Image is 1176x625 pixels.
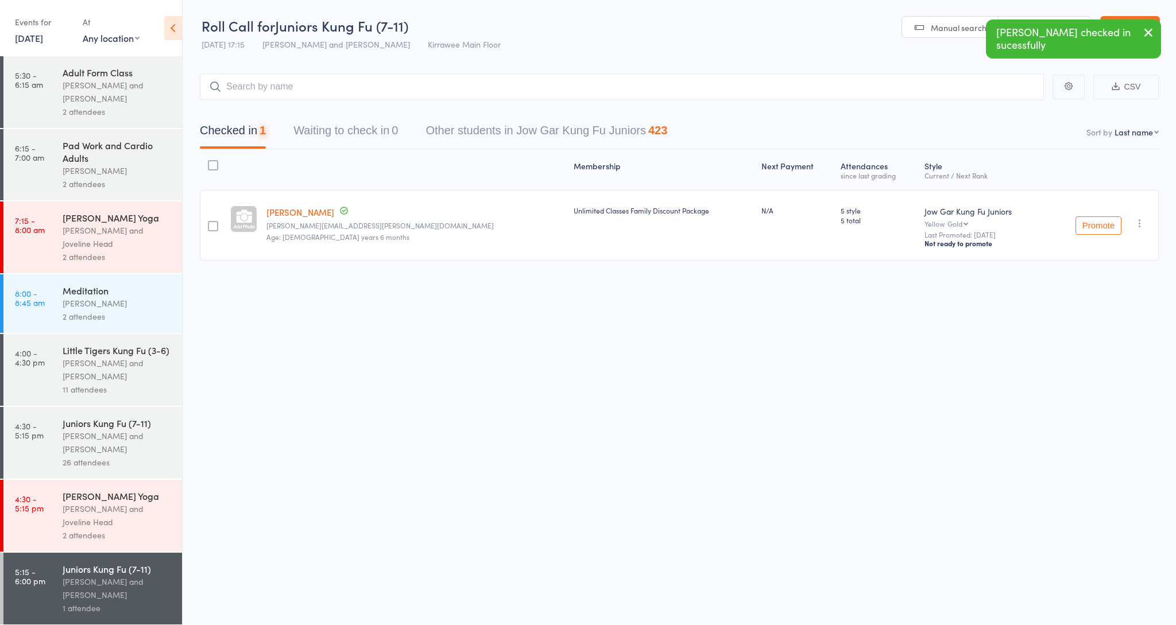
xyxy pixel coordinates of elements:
[841,215,915,225] span: 5 total
[63,456,172,469] div: 26 attendees
[3,201,182,273] a: 7:15 -8:00 am[PERSON_NAME] Yoga[PERSON_NAME] and Joveline Head2 attendees
[266,206,334,218] a: [PERSON_NAME]
[15,567,45,585] time: 5:15 - 6:00 pm
[83,32,140,44] div: Any location
[63,562,172,575] div: Juniors Kung Fu (7-11)
[63,310,172,323] div: 2 attendees
[275,16,408,35] span: Juniors Kung Fu (7-11)
[63,383,172,396] div: 11 attendees
[924,239,1040,248] div: Not ready to promote
[266,222,564,230] small: kendall.bascetta@gmail.com
[3,480,182,552] a: 4:30 -5:15 pm[PERSON_NAME] Yoga[PERSON_NAME] and Joveline Head2 attendees
[924,205,1040,217] div: Jow Gar Kung Fu Juniors
[3,334,182,406] a: 4:00 -4:30 pmLittle Tigers Kung Fu (3-6)[PERSON_NAME] and [PERSON_NAME]11 attendees
[63,297,172,310] div: [PERSON_NAME]
[1086,126,1112,138] label: Sort by
[63,139,172,164] div: Pad Work and Cardio Adults
[63,250,172,263] div: 2 attendees
[920,154,1045,185] div: Style
[425,118,667,149] button: Other students in Jow Gar Kung Fu Juniors423
[63,105,172,118] div: 2 attendees
[63,356,172,383] div: [PERSON_NAME] and [PERSON_NAME]
[200,118,266,149] button: Checked in1
[761,205,832,215] div: N/A
[924,172,1040,179] div: Current / Next Rank
[15,216,45,234] time: 7:15 - 8:00 am
[15,13,71,32] div: Events for
[15,143,44,162] time: 6:15 - 7:00 am
[83,13,140,32] div: At
[924,220,1040,227] div: Yellow
[931,22,987,33] span: Manual search
[841,205,915,215] span: 5 style
[293,118,398,149] button: Waiting to check in0
[63,284,172,297] div: Meditation
[1115,126,1153,138] div: Last name
[3,553,182,624] a: 5:15 -6:00 pmJuniors Kung Fu (7-11)[PERSON_NAME] and [PERSON_NAME]1 attendee
[428,38,501,50] span: Kirrawee Main Floor
[3,407,182,479] a: 4:30 -5:15 pmJuniors Kung Fu (7-11)[PERSON_NAME] and [PERSON_NAME]26 attendees
[986,20,1161,59] div: [PERSON_NAME] checked in sucessfully
[648,124,667,137] div: 423
[262,38,410,50] span: [PERSON_NAME] and [PERSON_NAME]
[3,274,182,333] a: 8:00 -8:45 amMeditation[PERSON_NAME]2 attendees
[15,289,45,307] time: 8:00 - 8:45 am
[392,124,398,137] div: 0
[924,231,1040,239] small: Last Promoted: [DATE]
[63,575,172,601] div: [PERSON_NAME] and [PERSON_NAME]
[947,220,962,227] div: Gold
[1093,75,1159,99] button: CSV
[63,502,172,529] div: [PERSON_NAME] and Joveline Head
[266,232,409,242] span: Age: [DEMOGRAPHIC_DATA] years 6 months
[200,73,1044,100] input: Search by name
[836,154,919,185] div: Atten­dances
[757,154,837,185] div: Next Payment
[15,348,45,367] time: 4:00 - 4:30 pm
[63,66,172,79] div: Adult Form Class
[202,38,245,50] span: [DATE] 17:15
[202,16,275,35] span: Roll Call for
[63,164,172,177] div: [PERSON_NAME]
[15,71,43,89] time: 5:30 - 6:15 am
[1076,216,1121,235] button: Promote
[63,601,172,615] div: 1 attendee
[569,154,757,185] div: Membership
[63,490,172,502] div: [PERSON_NAME] Yoga
[63,177,172,191] div: 2 attendees
[3,129,182,200] a: 6:15 -7:00 amPad Work and Cardio Adults[PERSON_NAME]2 attendees
[63,344,172,356] div: Little Tigers Kung Fu (3-6)
[260,124,266,137] div: 1
[63,79,172,105] div: [PERSON_NAME] and [PERSON_NAME]
[63,429,172,456] div: [PERSON_NAME] and [PERSON_NAME]
[574,205,752,215] div: Unlimited Classes Family Discount Package
[63,417,172,429] div: Juniors Kung Fu (7-11)
[15,32,43,44] a: [DATE]
[1100,16,1160,39] a: Exit roll call
[63,224,172,250] div: [PERSON_NAME] and Joveline Head
[63,529,172,542] div: 2 attendees
[63,211,172,224] div: [PERSON_NAME] Yoga
[15,494,44,513] time: 4:30 - 5:15 pm
[15,421,44,440] time: 4:30 - 5:15 pm
[3,56,182,128] a: 5:30 -6:15 amAdult Form Class[PERSON_NAME] and [PERSON_NAME]2 attendees
[841,172,915,179] div: since last grading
